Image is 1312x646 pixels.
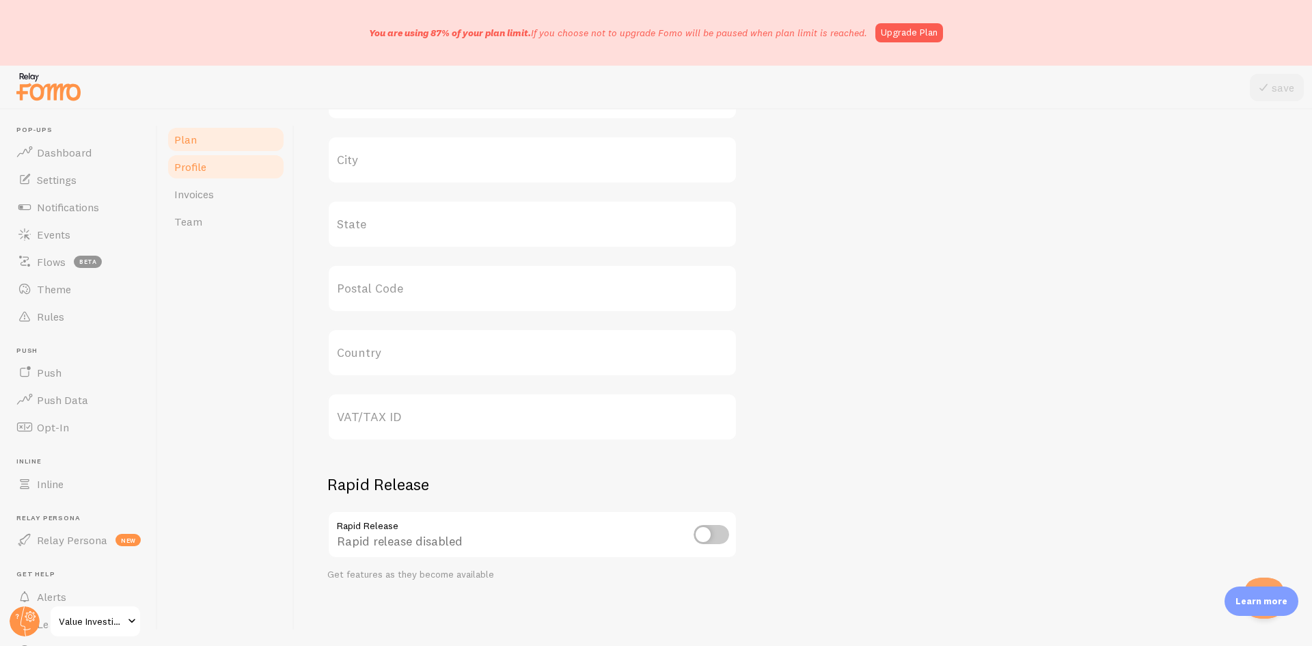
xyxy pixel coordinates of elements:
[327,569,737,581] div: Get features as they become available
[875,23,943,42] a: Upgrade Plan
[8,526,149,554] a: Relay Persona new
[37,533,107,547] span: Relay Persona
[166,126,286,153] a: Plan
[1244,578,1285,619] iframe: Help Scout Beacon - Open
[49,605,141,638] a: Value Investing Academy
[37,200,99,214] span: Notifications
[37,477,64,491] span: Inline
[16,514,149,523] span: Relay Persona
[327,136,737,184] label: City
[327,393,737,441] label: VAT/TAX ID
[369,26,867,40] p: If you choose not to upgrade Fomo will be paused when plan limit is reached.
[37,255,66,269] span: Flows
[1225,587,1298,616] div: Learn more
[8,386,149,414] a: Push Data
[327,200,737,248] label: State
[166,180,286,208] a: Invoices
[8,139,149,166] a: Dashboard
[37,228,70,241] span: Events
[327,329,737,377] label: Country
[8,193,149,221] a: Notifications
[8,414,149,441] a: Opt-In
[8,303,149,330] a: Rules
[14,69,83,104] img: fomo-relay-logo-orange.svg
[369,27,531,39] span: You are using 87% of your plan limit.
[8,275,149,303] a: Theme
[16,570,149,579] span: Get Help
[37,590,66,604] span: Alerts
[1235,595,1287,608] p: Learn more
[174,187,214,201] span: Invoices
[8,221,149,248] a: Events
[174,215,202,228] span: Team
[37,393,88,407] span: Push Data
[37,282,71,296] span: Theme
[37,420,69,434] span: Opt-In
[37,173,77,187] span: Settings
[327,511,737,561] div: Rapid release disabled
[115,534,141,546] span: new
[16,126,149,135] span: Pop-ups
[8,470,149,498] a: Inline
[16,457,149,466] span: Inline
[16,347,149,355] span: Push
[8,248,149,275] a: Flows beta
[174,133,197,146] span: Plan
[8,166,149,193] a: Settings
[37,146,92,159] span: Dashboard
[174,160,206,174] span: Profile
[166,208,286,235] a: Team
[37,366,61,379] span: Push
[8,583,149,610] a: Alerts
[327,474,737,495] h2: Rapid Release
[59,613,124,630] span: Value Investing Academy
[74,256,102,268] span: beta
[166,153,286,180] a: Profile
[327,265,737,312] label: Postal Code
[37,310,64,323] span: Rules
[8,359,149,386] a: Push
